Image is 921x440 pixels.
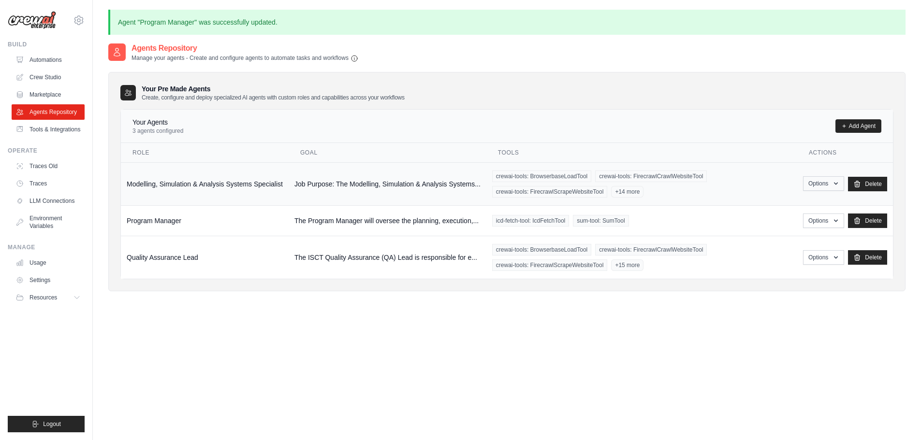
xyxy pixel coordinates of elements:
a: Traces [12,176,85,191]
th: Goal [289,143,486,163]
td: Quality Assurance Lead [121,236,289,279]
a: Marketplace [12,87,85,102]
a: Delete [848,250,887,265]
span: icd-fetch-tool: IcdFetchTool [492,215,569,227]
span: crewai-tools: BrowserbaseLoadTool [492,244,591,255]
span: +15 more [611,259,643,271]
p: 3 agents configured [132,127,183,135]
th: Role [121,143,289,163]
a: Settings [12,272,85,288]
th: Actions [797,143,893,163]
h2: Agents Repository [132,43,358,54]
span: Resources [29,294,57,301]
a: Delete [848,177,887,191]
span: crewai-tools: FirecrawlScrapeWebsiteTool [492,259,608,271]
a: Usage [12,255,85,270]
a: Agents Repository [12,104,85,120]
a: Crew Studio [12,70,85,85]
a: Add Agent [835,119,881,133]
button: Options [803,213,844,228]
a: Environment Variables [12,211,85,234]
p: Agent "Program Manager" was successfully updated. [108,10,906,35]
span: crewai-tools: BrowserbaseLoadTool [492,170,591,182]
a: Traces Old [12,158,85,174]
a: Automations [12,52,85,68]
td: Modelling, Simulation & Analysis Systems Specialist [121,162,289,205]
span: Logout [43,420,61,428]
th: Tools [486,143,797,163]
span: crewai-tools: FirecrawlCrawlWebsiteTool [595,244,707,255]
button: Options [803,176,844,191]
button: Logout [8,416,85,432]
p: Create, configure and deploy specialized AI agents with custom roles and capabilities across your... [142,94,405,101]
p: Manage your agents - Create and configure agents to automate tasks and workflows [132,54,358,62]
button: Resources [12,290,85,305]
span: crewai-tools: FirecrawlScrapeWebsiteTool [492,186,608,198]
div: Build [8,41,85,48]
button: Options [803,250,844,265]
td: The ISCT Quality Assurance (QA) Lead is responsible for e... [289,236,486,279]
span: crewai-tools: FirecrawlCrawlWebsiteTool [595,170,707,182]
a: Delete [848,213,887,228]
a: Tools & Integrations [12,122,85,137]
h4: Your Agents [132,117,183,127]
img: Logo [8,11,56,29]
a: LLM Connections [12,193,85,209]
span: +14 more [611,186,643,198]
div: Operate [8,147,85,155]
div: Manage [8,243,85,251]
span: sum-tool: SumTool [573,215,629,227]
td: The Program Manager will oversee the planning, execution,... [289,205,486,236]
td: Job Purpose: The Modelling, Simulation & Analysis Systems... [289,162,486,205]
td: Program Manager [121,205,289,236]
h3: Your Pre Made Agents [142,84,405,101]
